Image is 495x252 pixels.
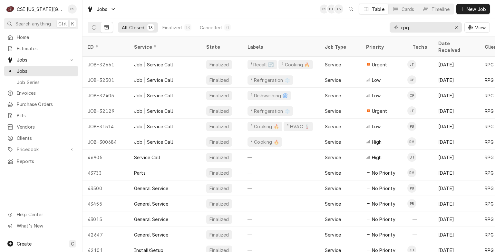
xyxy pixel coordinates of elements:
[412,44,428,50] div: Techs
[250,139,280,145] div: ² Cooking 🔥
[242,165,320,180] div: —
[17,68,75,74] span: Jobs
[4,133,78,143] a: Clients
[134,185,168,192] div: General Service
[209,77,229,83] div: Finalized
[407,122,416,131] div: Phil Bustamante's Avatar
[250,123,280,130] div: ² Cooking 🔥
[465,6,487,13] span: New Job
[433,88,480,103] div: [DATE]
[209,108,229,114] div: Finalized
[17,90,75,96] span: Invoices
[325,154,341,161] div: Service
[209,154,229,161] div: Finalized
[372,185,395,192] span: No Priority
[407,106,416,115] div: Jimmy Terrell's Avatar
[242,211,320,227] div: —
[17,146,65,153] span: Pricebook
[325,123,341,130] div: Service
[209,170,229,176] div: Finalized
[134,92,173,99] div: Job | Service Call
[17,222,74,229] span: What's New
[162,24,182,31] div: Finalized
[71,240,74,247] span: C
[372,170,395,176] span: No Priority
[242,150,320,165] div: —
[88,44,122,50] div: ID
[327,5,336,14] div: DF
[407,106,416,115] div: JT
[242,227,320,242] div: —
[372,108,387,114] span: Urgent
[134,231,168,238] div: General Service
[6,5,15,14] div: C
[474,24,487,31] span: View
[82,211,129,227] div: 43015
[407,184,416,193] div: PB
[372,6,384,13] div: Table
[372,92,381,99] span: Low
[134,139,173,145] div: Job | Service Call
[325,108,341,114] div: Service
[226,24,229,31] div: 0
[325,61,341,68] div: Service
[82,180,129,196] div: 43500
[209,61,229,68] div: Finalized
[17,56,65,63] span: Jobs
[4,88,78,98] a: Invoices
[433,134,480,150] div: [DATE]
[82,196,129,211] div: 43455
[134,200,168,207] div: General Service
[325,92,341,99] div: Service
[134,170,146,176] div: Parts
[4,32,78,43] a: Home
[247,44,315,50] div: Labels
[17,135,75,141] span: Clients
[366,44,401,50] div: Priority
[68,5,77,14] div: BS
[407,60,416,69] div: Jimmy Terrell's Avatar
[407,199,416,208] div: PB
[4,18,78,29] button: Search anythingCtrlK
[433,150,480,165] div: [DATE]
[4,99,78,110] a: Purchase Orders
[4,110,78,121] a: Bills
[372,154,382,161] span: High
[327,5,336,14] div: David Fannin's Avatar
[134,108,173,114] div: Job | Service Call
[407,60,416,69] div: JT
[206,44,237,50] div: State
[407,211,433,227] div: —
[433,180,480,196] div: [DATE]
[325,200,341,207] div: Service
[149,24,153,31] div: 13
[82,150,129,165] div: 46905
[209,92,229,99] div: Finalized
[325,44,356,50] div: Job Type
[407,227,433,242] div: —
[438,40,473,53] div: Date Received
[433,227,480,242] div: [DATE]
[372,200,395,207] span: No Priority
[82,72,129,88] div: JOB-32501
[4,43,78,54] a: Estimates
[4,77,78,88] a: Job Series
[17,123,75,130] span: Vendors
[320,5,329,14] div: BS
[433,72,480,88] div: [DATE]
[134,154,160,161] div: Service Call
[84,4,119,15] a: Go to Jobs
[17,211,74,218] span: Help Center
[407,75,416,84] div: Charles Pendergrass's Avatar
[407,184,416,193] div: Phil Bustamante's Avatar
[432,6,450,13] div: Timeline
[134,77,173,83] div: Job | Service Call
[286,123,310,130] div: ² HVAC 🌡️
[17,158,75,165] span: Reports
[4,54,78,65] a: Go to Jobs
[134,44,195,50] div: Service
[4,121,78,132] a: Vendors
[250,77,291,83] div: ² Refrigeration ❄️
[134,216,168,223] div: General Service
[433,103,480,119] div: [DATE]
